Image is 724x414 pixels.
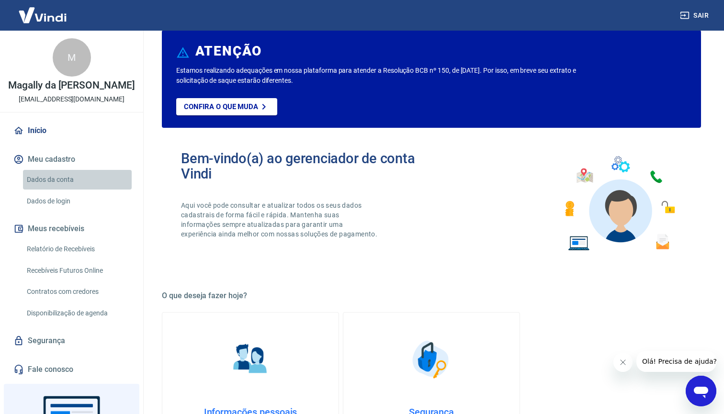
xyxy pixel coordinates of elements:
[195,46,262,56] h6: ATENÇÃO
[11,149,132,170] button: Meu cadastro
[23,282,132,302] a: Contratos com credores
[11,0,74,30] img: Vindi
[686,376,716,406] iframe: Botão para abrir a janela de mensagens
[556,151,682,257] img: Imagem de um avatar masculino com diversos icones exemplificando as funcionalidades do gerenciado...
[407,336,455,383] img: Segurança
[23,261,132,280] a: Recebíveis Futuros Online
[11,218,132,239] button: Meus recebíveis
[11,330,132,351] a: Segurança
[181,201,379,239] p: Aqui você pode consultar e atualizar todos os seus dados cadastrais de forma fácil e rápida. Mant...
[23,191,132,211] a: Dados de login
[176,66,585,86] p: Estamos realizando adequações em nossa plataforma para atender a Resolução BCB nº 150, de [DATE]....
[11,359,132,380] a: Fale conosco
[19,94,124,104] p: [EMAIL_ADDRESS][DOMAIN_NAME]
[23,239,132,259] a: Relatório de Recebíveis
[162,291,701,301] h5: O que deseja fazer hoje?
[678,7,713,24] button: Sair
[176,98,277,115] a: Confira o que muda
[613,353,633,372] iframe: Fechar mensagem
[184,102,258,111] p: Confira o que muda
[23,303,132,323] a: Disponibilização de agenda
[53,38,91,77] div: M
[11,120,132,141] a: Início
[6,7,80,14] span: Olá! Precisa de ajuda?
[8,80,135,90] p: Magally da [PERSON_NAME]
[181,151,431,181] h2: Bem-vindo(a) ao gerenciador de conta Vindi
[226,336,274,383] img: Informações pessoais
[636,351,716,372] iframe: Mensagem da empresa
[23,170,132,190] a: Dados da conta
